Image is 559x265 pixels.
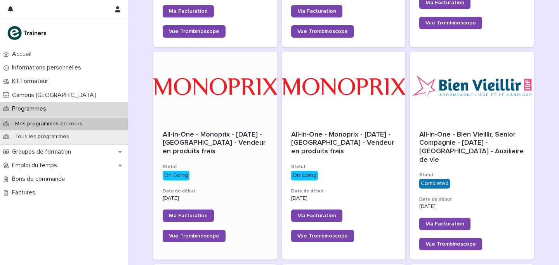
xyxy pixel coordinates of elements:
p: Campus [GEOGRAPHIC_DATA] [9,92,102,99]
a: Vue Trombinoscope [163,230,226,242]
h3: Statut [163,164,268,170]
p: Mes programmes en cours [9,121,89,127]
a: All-in-One - Monoprix - [DATE] - [GEOGRAPHIC_DATA] - Vendeur en produits fraisStatutOn GoingDate ... [153,52,277,260]
span: Ma Facturation [297,213,336,218]
span: Vue Trombinoscope [169,29,219,34]
span: All-in-One - Bien Vieillir, Senior Compagnie - [DATE] - [GEOGRAPHIC_DATA] - Auxiliaire de vie [419,131,526,163]
p: [DATE] [163,195,268,202]
div: Completed [419,179,450,189]
p: Factures [9,189,42,196]
p: Emploi du temps [9,162,63,169]
p: Bons de commande [9,175,71,183]
a: Vue Trombinoscope [419,17,482,29]
p: Programmes [9,105,52,113]
span: Ma Facturation [297,9,336,14]
img: K0CqGN7SDeD6s4JG8KQk [6,25,49,41]
h3: Date de début [419,196,524,203]
p: Tous les programmes [9,133,75,140]
a: Vue Trombinoscope [291,230,354,242]
p: Informations personnelles [9,64,87,71]
h3: Statut [291,164,396,170]
span: Vue Trombinoscope [297,233,348,239]
span: Ma Facturation [169,213,208,218]
p: Accueil [9,50,38,58]
a: All-in-One - Monoprix - [DATE] - [GEOGRAPHIC_DATA] - Vendeur en produits fraisStatutOn GoingDate ... [282,52,406,260]
span: All-in-One - Monoprix - [DATE] - [GEOGRAPHIC_DATA] - Vendeur en produits frais [163,131,267,155]
a: Vue Trombinoscope [291,25,354,38]
p: Groupes de formation [9,148,77,156]
div: On Going [291,171,318,180]
span: Vue Trombinoscope [297,29,348,34]
span: Vue Trombinoscope [425,20,476,26]
div: On Going [163,171,189,180]
a: Ma Facturation [163,210,214,222]
span: All-in-One - Monoprix - [DATE] - [GEOGRAPHIC_DATA] - Vendeur en produits frais [291,131,396,155]
span: Ma Facturation [425,221,464,227]
h3: Statut [419,172,524,178]
a: All-in-One - Bien Vieillir, Senior Compagnie - [DATE] - [GEOGRAPHIC_DATA] - Auxiliaire de vieStat... [410,52,534,260]
h3: Date de début [163,188,268,194]
p: [DATE] [419,203,524,210]
a: Ma Facturation [419,218,470,230]
h3: Date de début [291,188,396,194]
p: Kit Formateur [9,78,54,85]
a: Ma Facturation [163,5,214,17]
span: Ma Facturation [169,9,208,14]
a: Vue Trombinoscope [163,25,226,38]
a: Ma Facturation [291,5,342,17]
span: Vue Trombinoscope [425,241,476,247]
a: Ma Facturation [291,210,342,222]
p: [DATE] [291,195,396,202]
span: Vue Trombinoscope [169,233,219,239]
a: Vue Trombinoscope [419,238,482,250]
